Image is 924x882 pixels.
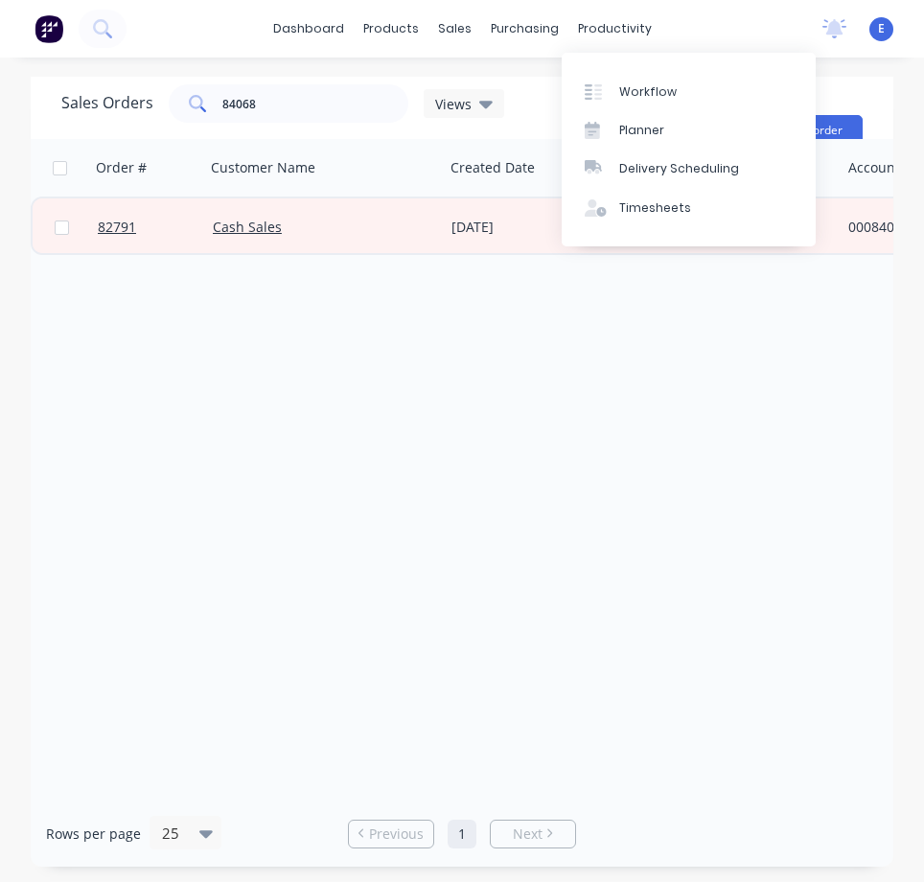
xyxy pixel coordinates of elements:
div: productivity [568,14,661,43]
div: [DATE] [451,218,594,237]
img: Factory [35,14,63,43]
div: Created Date [450,158,535,177]
a: Page 1 is your current page [448,820,476,848]
div: products [354,14,428,43]
a: Cash Sales [213,218,282,236]
div: Delivery Scheduling [619,160,739,177]
ul: Pagination [340,820,584,848]
div: Timesheets [619,199,691,217]
span: Views [435,94,472,114]
div: sales [428,14,481,43]
a: Timesheets [562,189,816,227]
a: 82791 [98,198,213,256]
span: Previous [369,824,424,844]
div: Workflow [619,83,677,101]
span: Rows per page [46,824,141,844]
a: Next page [491,824,575,844]
span: 82791 [98,218,136,237]
div: Planner [619,122,664,139]
h1: Sales Orders [61,94,153,112]
div: Customer Name [211,158,315,177]
a: Workflow [562,72,816,110]
div: purchasing [481,14,568,43]
a: Previous page [349,824,433,844]
span: Next [513,824,543,844]
a: Delivery Scheduling [562,150,816,188]
a: dashboard [264,14,354,43]
a: Planner [562,111,816,150]
div: Order # [96,158,147,177]
span: E [878,20,885,37]
input: Search... [222,84,409,123]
